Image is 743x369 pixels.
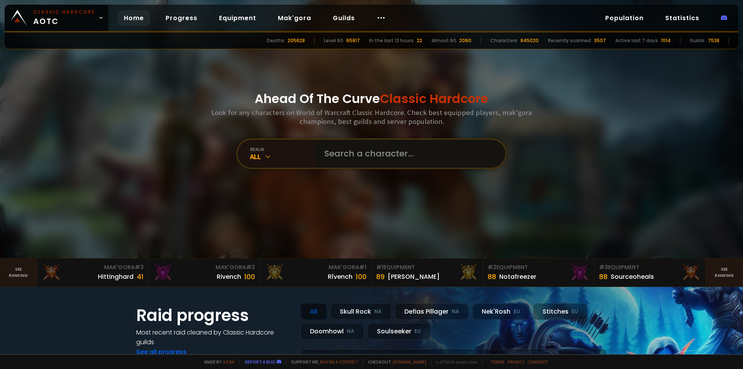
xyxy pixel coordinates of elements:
div: Nek'Rosh [472,303,530,320]
div: All [300,303,327,320]
span: # 1 [376,263,383,271]
a: Mak'Gora#1Rîvench100 [260,259,371,287]
a: Guilds [327,10,361,26]
div: Active last 7 days [615,37,658,44]
div: 88 [599,271,608,282]
span: Checkout [363,359,426,365]
div: 845020 [520,37,539,44]
small: Classic Hardcore [33,9,95,15]
a: Progress [159,10,204,26]
div: 100 [356,271,366,282]
span: Made by [200,359,235,365]
a: Home [118,10,150,26]
a: Mak'gora [272,10,317,26]
a: #2Equipment88Notafreezer [483,259,594,287]
a: Privacy [508,359,524,365]
small: NA [374,308,382,316]
a: Population [599,10,650,26]
a: Report a bug [245,359,275,365]
h3: Look for any characters on World of Warcraft Classic Hardcore. Check best equipped players, mak'g... [208,108,535,126]
div: realm [250,146,315,152]
a: Terms [490,359,505,365]
div: Notafreezer [499,272,536,281]
span: # 2 [488,263,496,271]
small: EU [572,308,578,316]
a: Consent [527,359,548,365]
div: [PERSON_NAME] [388,272,440,281]
span: # 1 [359,263,366,271]
div: 41 [137,271,144,282]
a: #1Equipment89[PERSON_NAME] [371,259,483,287]
div: Equipment [488,263,589,271]
h4: Most recent raid cleaned by Classic Hardcore guilds [136,328,291,347]
span: Support me, [286,359,358,365]
div: Stitches [533,303,588,320]
span: # 2 [246,263,255,271]
span: # 3 [135,263,144,271]
div: 89 [376,271,385,282]
a: Mak'Gora#3Hittinghard41 [37,259,149,287]
div: Equipment [376,263,478,271]
div: 100 [244,271,255,282]
a: Classic HardcoreAOTC [5,5,108,31]
a: Buy me a coffee [320,359,358,365]
small: EU [514,308,520,316]
div: Guilds [690,37,705,44]
div: Mak'Gora [42,263,144,271]
span: # 3 [599,263,608,271]
div: 65817 [346,37,360,44]
span: Classic Hardcore [380,90,488,107]
div: Level 60 [324,37,343,44]
div: Recently scanned [548,37,591,44]
div: In the last 12 hours [369,37,414,44]
a: Equipment [213,10,262,26]
span: v. d752d5 - production [431,359,478,365]
small: NA [347,328,354,335]
div: Doomhowl [300,323,364,340]
div: 22 [417,37,422,44]
div: Characters [490,37,517,44]
input: Search a character... [320,140,496,168]
h1: Ahead Of The Curve [255,89,488,108]
div: Sourceoheals [611,272,654,281]
a: #3Equipment88Sourceoheals [594,259,706,287]
div: Hittinghard [98,272,134,281]
div: Soulseeker [367,323,431,340]
span: AOTC [33,9,95,27]
div: Defias Pillager [395,303,469,320]
div: 2060 [459,37,471,44]
div: Mak'Gora [265,263,366,271]
a: Statistics [659,10,705,26]
div: Rîvench [328,272,353,281]
a: See all progress [136,347,187,356]
div: Skull Rock [330,303,392,320]
div: Almost 60 [431,37,456,44]
div: 3507 [594,37,606,44]
div: 205628 [288,37,305,44]
h1: Raid progress [136,303,291,328]
a: [DOMAIN_NAME] [393,359,426,365]
div: Deaths [267,37,284,44]
div: All [250,152,315,161]
small: EU [414,328,421,335]
a: a fan [223,359,235,365]
a: Mak'Gora#2Rivench100 [149,259,260,287]
small: NA [452,308,459,316]
div: 88 [488,271,496,282]
div: 7538 [708,37,719,44]
div: Mak'Gora [153,263,255,271]
div: Rivench [217,272,241,281]
div: Equipment [599,263,701,271]
a: Seeranking [706,259,743,287]
div: 11114 [661,37,671,44]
